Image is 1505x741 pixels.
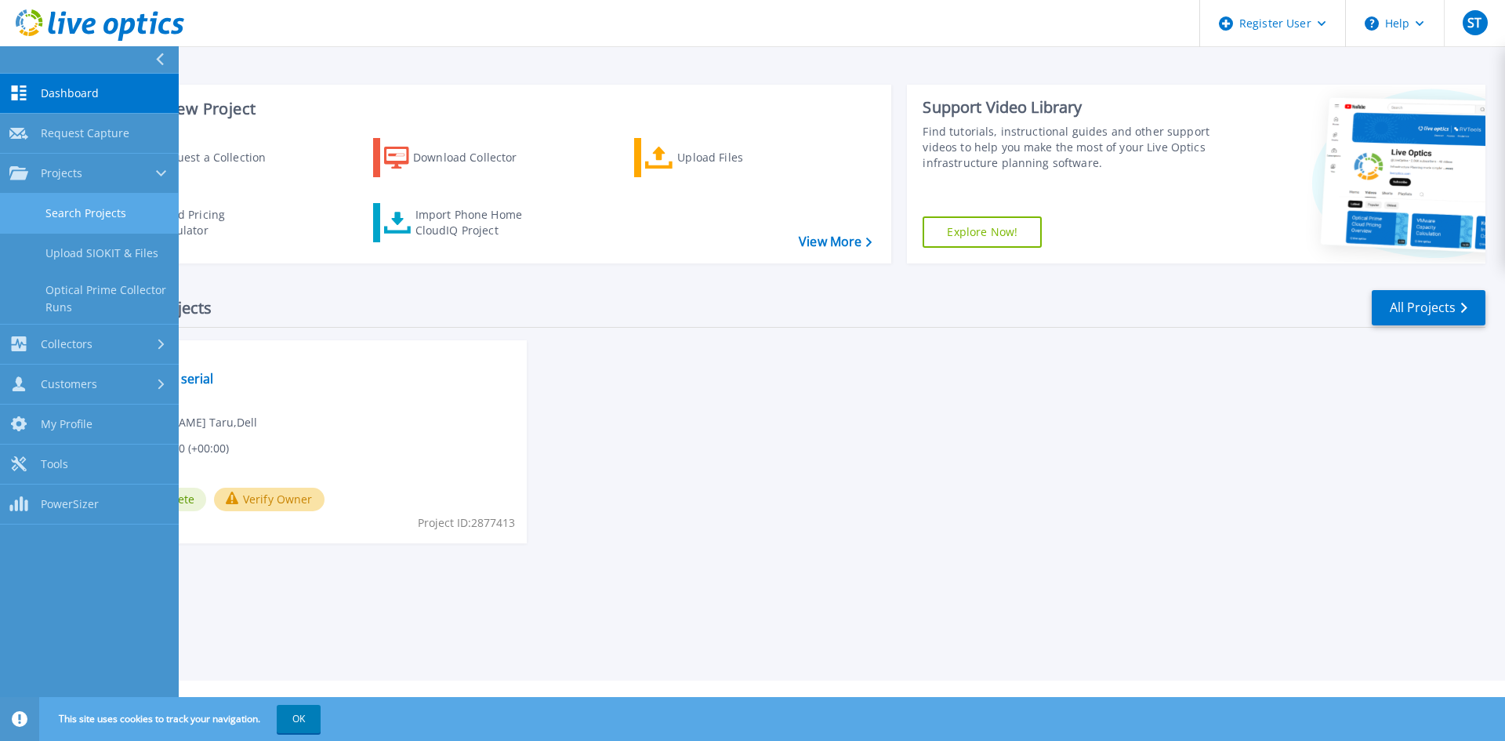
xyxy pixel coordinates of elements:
div: Find tutorials, instructional guides and other support videos to help you make the most of your L... [923,124,1217,171]
span: Tools [41,457,68,471]
button: Verify Owner [214,488,325,511]
a: Cloud Pricing Calculator [111,203,286,242]
span: Request Capture [41,126,129,140]
span: Data Domain [118,350,517,367]
div: Download Collector [413,142,539,173]
div: Cloud Pricing Calculator [154,207,279,238]
a: Request a Collection [111,138,286,177]
span: PowerSizer [41,497,99,511]
div: Import Phone Home CloudIQ Project [415,207,538,238]
a: Explore Now! [923,216,1042,248]
div: Request a Collection [156,142,281,173]
span: [PERSON_NAME] Taru , Dell [118,414,257,431]
span: ST [1467,16,1481,29]
button: OK [277,705,321,733]
a: Upload Files [634,138,809,177]
h3: Start a New Project [111,100,872,118]
span: Projects [41,166,82,180]
span: This site uses cookies to track your navigation. [43,705,321,733]
a: View More [799,234,872,249]
span: Dashboard [41,86,99,100]
a: All Projects [1372,290,1485,325]
span: Customers [41,377,97,391]
div: Upload Files [677,142,803,173]
span: Project ID: 2877413 [418,514,515,532]
div: Support Video Library [923,97,1217,118]
span: My Profile [41,417,92,431]
a: Download Collector [373,138,548,177]
span: Collectors [41,337,92,351]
